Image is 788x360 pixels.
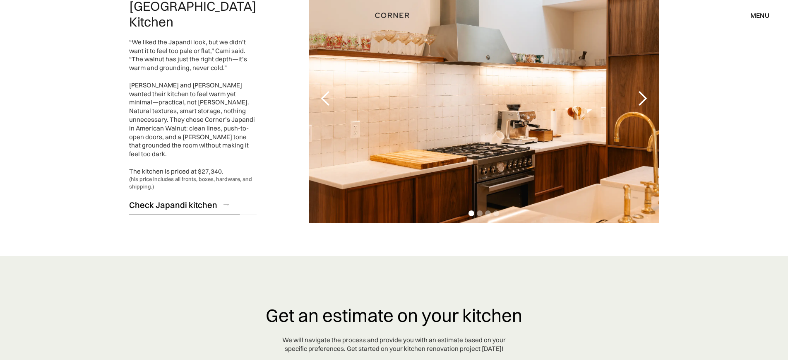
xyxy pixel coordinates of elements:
div: Show slide 2 of 4 [477,210,483,216]
div: Show slide 3 of 4 [485,210,491,216]
div: menu [742,8,769,22]
h3: Get an estimate on your kitchen [266,306,522,325]
div: menu [750,12,769,19]
a: home [367,10,421,21]
div: (his price includes all fronts, boxes, hardware, and shipping.) [129,176,257,190]
a: Check Japandi kitchen [129,195,257,215]
div: “We liked the Japandi look, but we didn’t want it to feel too pale or flat,” Cami said. “The waln... [129,38,257,176]
div: Check Japandi kitchen [129,199,217,210]
div: We will navigate the process and provide you with an estimate based on your specific preferences.... [282,336,506,353]
div: Show slide 4 of 4 [493,210,499,216]
div: Show slide 1 of 4 [468,210,474,216]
